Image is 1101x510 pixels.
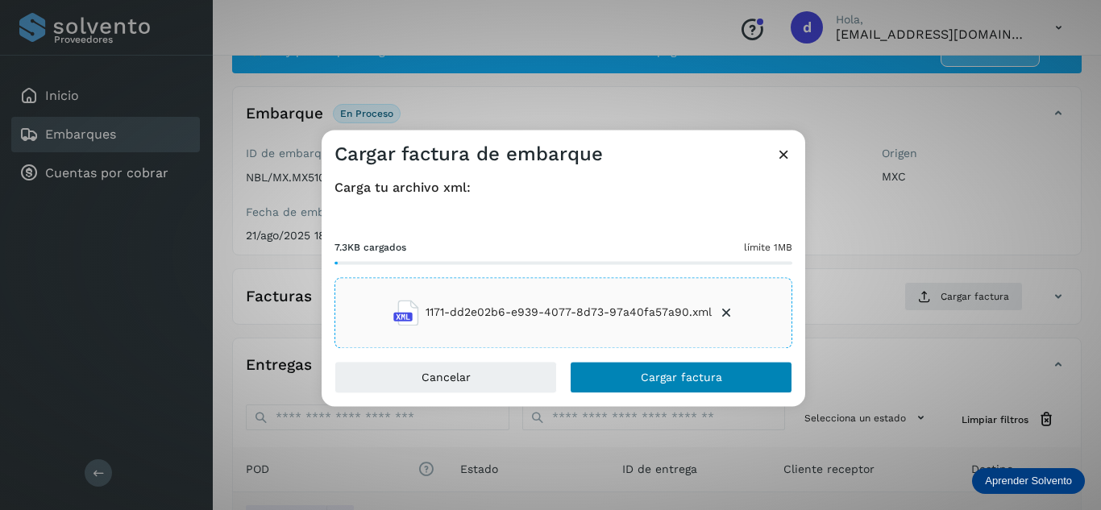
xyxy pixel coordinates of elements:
span: Cancelar [422,371,471,383]
span: Cargar factura [641,371,722,383]
h3: Cargar factura de embarque [334,143,603,166]
span: 7.3KB cargados [334,240,406,255]
p: Aprender Solvento [985,475,1072,487]
button: Cargar factura [570,361,792,393]
button: Cancelar [334,361,557,393]
div: Aprender Solvento [972,468,1085,494]
h4: Carga tu archivo xml: [334,180,792,195]
span: 1171-dd2e02b6-e939-4077-8d73-97a40fa57a90.xml [426,305,712,321]
span: límite 1MB [744,240,792,255]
